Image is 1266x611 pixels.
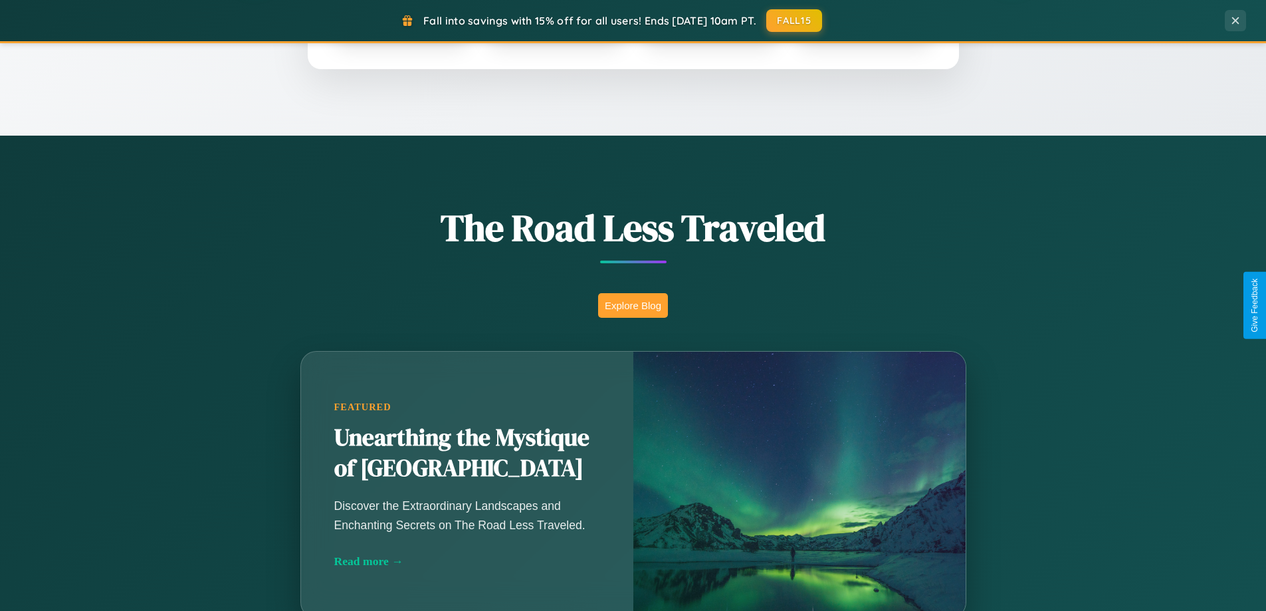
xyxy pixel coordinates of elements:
button: Explore Blog [598,293,668,318]
div: Featured [334,402,600,413]
button: FALL15 [766,9,822,32]
h2: Unearthing the Mystique of [GEOGRAPHIC_DATA] [334,423,600,484]
div: Read more → [334,554,600,568]
p: Discover the Extraordinary Landscapes and Enchanting Secrets on The Road Less Traveled. [334,497,600,534]
span: Fall into savings with 15% off for all users! Ends [DATE] 10am PT. [423,14,756,27]
div: Give Feedback [1250,279,1259,332]
h1: The Road Less Traveled [235,202,1032,253]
